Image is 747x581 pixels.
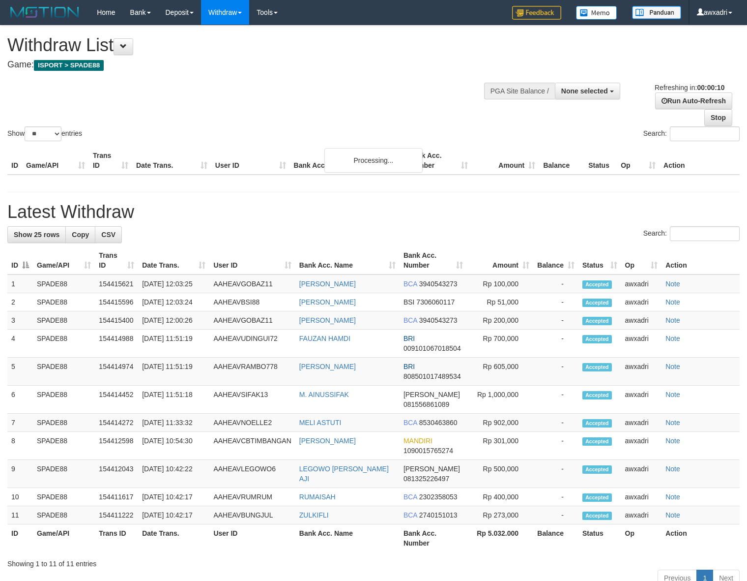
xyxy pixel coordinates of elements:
[665,511,680,519] a: Note
[33,358,95,386] td: SPADE88
[95,311,138,330] td: 154415400
[95,414,138,432] td: 154414272
[584,147,617,175] th: Status
[138,330,209,358] td: [DATE] 11:51:19
[7,358,33,386] td: 5
[138,386,209,414] td: [DATE] 11:51:18
[621,246,662,275] th: Op: activate to sort column ascending
[555,83,620,99] button: None selected
[533,246,578,275] th: Balance: activate to sort column ascending
[582,437,612,446] span: Accepted
[403,493,417,501] span: BCA
[661,246,740,275] th: Action
[33,524,95,552] th: Game/API
[7,330,33,358] td: 4
[697,84,724,92] strong: 00:00:10
[95,524,138,552] th: Trans ID
[561,87,608,95] span: None selected
[403,447,453,455] span: Copy 1090015765274 to clipboard
[95,358,138,386] td: 154414974
[299,465,389,483] a: LEGOWO [PERSON_NAME] AJI
[7,386,33,414] td: 6
[7,147,22,175] th: ID
[33,246,95,275] th: Game/API: activate to sort column ascending
[138,275,209,293] td: [DATE] 12:03:25
[138,311,209,330] td: [DATE] 12:00:26
[403,400,449,408] span: Copy 081556861089 to clipboard
[582,280,612,289] span: Accepted
[290,147,405,175] th: Bank Acc. Name
[299,493,336,501] a: RUMAISAH
[621,488,662,506] td: awxadri
[621,386,662,414] td: awxadri
[665,391,680,398] a: Note
[138,414,209,432] td: [DATE] 11:33:32
[533,358,578,386] td: -
[665,363,680,370] a: Note
[467,414,533,432] td: Rp 902,000
[299,298,356,306] a: [PERSON_NAME]
[400,246,467,275] th: Bank Acc. Number: activate to sort column ascending
[33,414,95,432] td: SPADE88
[621,432,662,460] td: awxadri
[403,363,415,370] span: BRI
[660,147,740,175] th: Action
[403,419,417,427] span: BCA
[7,488,33,506] td: 10
[621,311,662,330] td: awxadri
[665,335,680,342] a: Note
[33,311,95,330] td: SPADE88
[632,6,681,19] img: panduan.png
[404,147,472,175] th: Bank Acc. Number
[299,316,356,324] a: [PERSON_NAME]
[14,231,59,239] span: Show 25 rows
[704,109,732,126] a: Stop
[209,524,295,552] th: User ID
[7,202,740,222] h1: Latest Withdraw
[467,386,533,414] td: Rp 1,000,000
[419,493,458,501] span: Copy 2302358053 to clipboard
[7,460,33,488] td: 9
[621,330,662,358] td: awxadri
[533,414,578,432] td: -
[467,330,533,358] td: Rp 700,000
[95,246,138,275] th: Trans ID: activate to sort column ascending
[576,6,617,20] img: Button%20Memo.svg
[34,60,104,71] span: ISPORT > SPADE88
[467,524,533,552] th: Rp 5.032.000
[419,280,458,288] span: Copy 3940543273 to clipboard
[621,524,662,552] th: Op
[403,511,417,519] span: BCA
[72,231,89,239] span: Copy
[7,246,33,275] th: ID: activate to sort column descending
[211,147,290,175] th: User ID
[7,60,488,70] h4: Game:
[670,126,740,141] input: Search:
[95,293,138,311] td: 154415596
[403,316,417,324] span: BCA
[95,506,138,524] td: 154411222
[665,280,680,288] a: Note
[467,358,533,386] td: Rp 605,000
[299,363,356,370] a: [PERSON_NAME]
[7,524,33,552] th: ID
[95,275,138,293] td: 154415621
[665,298,680,306] a: Note
[7,226,66,243] a: Show 25 rows
[138,460,209,488] td: [DATE] 10:42:22
[661,524,740,552] th: Action
[467,293,533,311] td: Rp 51,000
[533,386,578,414] td: -
[467,506,533,524] td: Rp 273,000
[132,147,211,175] th: Date Trans.
[533,275,578,293] td: -
[209,275,295,293] td: AAHEAVGOBAZ11
[209,311,295,330] td: AAHEAVGOBAZ11
[578,524,621,552] th: Status
[209,488,295,506] td: AAHEAVRUMRUM
[665,316,680,324] a: Note
[138,358,209,386] td: [DATE] 11:51:19
[209,293,295,311] td: AAHEAVBSI88
[512,6,561,20] img: Feedback.jpg
[643,226,740,241] label: Search:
